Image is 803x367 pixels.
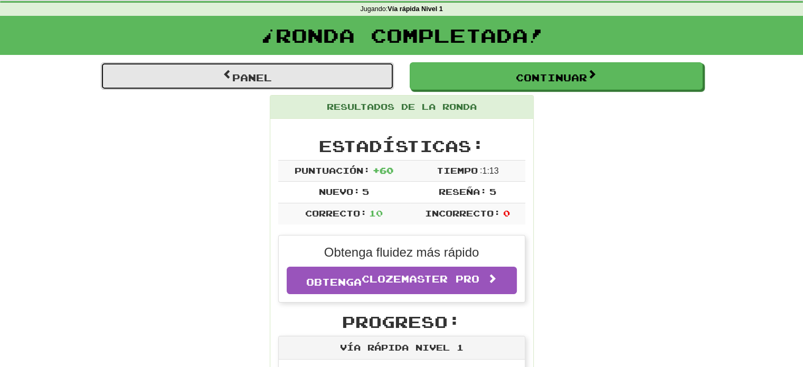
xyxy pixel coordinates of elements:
font: Vía rápida Nivel 1 [388,5,442,13]
font: 60 [380,165,393,175]
font: Panel [232,72,272,83]
font: Obtenga fluidez más rápido [324,245,479,259]
font: + [373,165,380,175]
a: Panel [101,62,394,90]
font: Obtenga [306,276,362,288]
font: Nuevo: [319,186,360,196]
font: Tiempo [437,165,478,175]
font: : [480,166,482,175]
button: Continuar [410,62,703,90]
font: Clozemaster Pro [362,273,479,285]
font: 10 [369,208,383,218]
a: ObtengaClozemaster Pro [287,267,517,294]
font: 0 [503,208,510,218]
font: 5 [362,186,369,196]
font: Correcto: [305,208,367,218]
font: Vía rápida Nivel 1 [340,342,464,352]
font: Progreso: [342,312,461,331]
font: Estadísticas: [319,136,485,155]
font: Reseña: [439,186,487,196]
font: Jugando [360,5,385,13]
font: Resultados de la ronda [327,101,477,111]
font: 5 [489,186,496,196]
font: : [386,5,388,13]
font: ¡Ronda completada! [260,24,544,46]
font: Incorrecto: [425,208,500,218]
font: Puntuación: [295,165,370,175]
font: Continuar [516,72,587,83]
font: 1:13 [482,166,498,175]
